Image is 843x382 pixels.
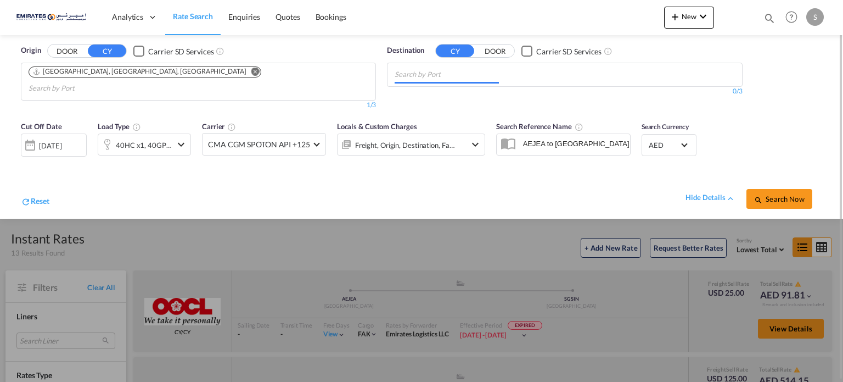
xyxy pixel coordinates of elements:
[685,192,735,203] div: hide detailsicon-chevron-up
[436,45,474,57] button: CY
[782,8,806,27] div: Help
[393,63,503,84] md-chips-wrap: Chips container with autocompletion. Enter the text area, type text to search, and then use the u...
[244,67,261,78] button: Remove
[763,12,775,29] div: icon-magnify
[21,197,31,207] md-icon: icon-refresh
[21,122,62,131] span: Cut Off Date
[476,45,514,58] button: DOOR
[806,8,824,26] div: S
[575,123,583,131] md-icon: Your search will be saved by the below given name
[668,12,710,21] span: New
[642,123,689,131] span: Search Currency
[754,196,763,204] md-icon: icon-magnify
[763,12,775,24] md-icon: icon-magnify
[668,10,682,23] md-icon: icon-plus 400-fg
[228,12,260,21] span: Enquiries
[754,195,804,203] span: icon-magnifySearch Now
[202,122,236,131] span: Carrier
[16,5,91,30] img: c67187802a5a11ec94275b5db69a26e6.png
[48,45,86,58] button: DOOR
[216,47,224,56] md-icon: Unchecked: Search for CY (Container Yard) services for all selected carriers.Checked : Search for...
[518,135,630,152] input: Search Reference Name
[32,67,249,76] div: Press delete to remove this chip.
[32,67,246,76] div: Port of Jebel Ali, Jebel Ali, AEJEA
[536,46,602,57] div: Carrier SD Services
[208,139,310,150] span: CMA CGM SPOTON API +125
[696,10,710,23] md-icon: icon-chevron-down
[112,12,143,23] span: Analytics
[726,193,735,203] md-icon: icon-chevron-up
[387,45,424,56] span: Destination
[21,45,41,56] span: Origin
[133,45,213,57] md-checkbox: Checkbox No Ink
[21,101,376,110] div: 1/3
[337,134,485,156] div: Freight Origin Destination Factory Stuffingicon-chevron-down
[337,122,417,131] span: Locals & Custom Charges
[88,45,126,57] button: CY
[21,196,49,209] div: icon-refreshReset
[648,137,690,153] md-select: Select Currency: د.إ AEDUnited Arab Emirates Dirham
[355,137,455,153] div: Freight Origin Destination Factory Stuffing
[649,140,679,150] span: AED
[148,46,213,57] div: Carrier SD Services
[173,12,213,21] span: Rate Search
[98,134,191,156] div: 40HC x1 40GP x1 20GP x1icon-chevron-down
[116,137,172,153] div: 40HC x1 40GP x1 20GP x1
[746,189,812,209] button: icon-magnifySearch Now
[132,123,141,131] md-icon: icon-information-outline
[387,87,742,96] div: 0/3
[782,8,801,26] span: Help
[21,134,87,157] div: [DATE]
[31,196,49,206] span: Reset
[316,12,346,21] span: Bookings
[604,47,612,56] md-icon: Unchecked: Search for CY (Container Yard) services for all selected carriers.Checked : Search for...
[27,63,370,97] md-chips-wrap: Chips container. Use arrow keys to select chips.
[395,66,499,84] input: Chips input.
[39,141,61,151] div: [DATE]
[227,123,236,131] md-icon: The selected Trucker/Carrierwill be displayed in the rate results If the rates are from another f...
[21,156,29,170] md-datepicker: Select
[98,122,141,131] span: Load Type
[664,7,714,29] button: icon-plus 400-fgNewicon-chevron-down
[521,45,602,57] md-checkbox: Checkbox No Ink
[469,138,482,151] md-icon: icon-chevron-down
[29,80,133,97] input: Search by Port
[496,122,583,131] span: Search Reference Name
[175,138,188,151] md-icon: icon-chevron-down
[276,12,300,21] span: Quotes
